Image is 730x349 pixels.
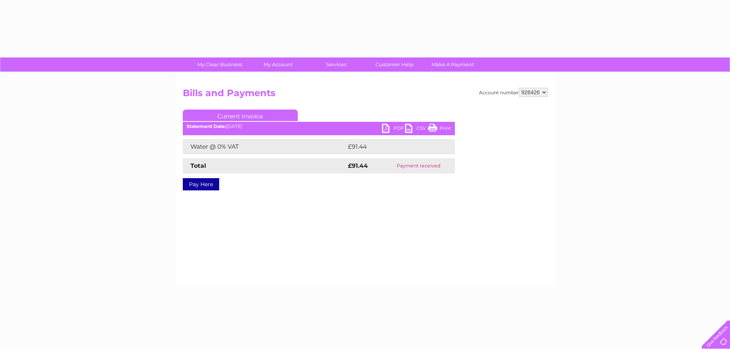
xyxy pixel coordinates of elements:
[305,57,368,72] a: Services
[346,139,439,154] td: £91.44
[187,123,226,129] b: Statement Date:
[479,88,548,97] div: Account number
[363,57,426,72] a: Customer Help
[382,158,454,174] td: Payment received
[183,124,455,129] div: [DATE]
[428,124,451,135] a: Print
[246,57,310,72] a: My Account
[382,124,405,135] a: PDF
[421,57,484,72] a: Make A Payment
[188,57,251,72] a: My Clear Business
[405,124,428,135] a: CSV
[183,88,548,102] h2: Bills and Payments
[183,110,298,121] a: Current Invoice
[190,162,206,169] strong: Total
[183,178,219,190] a: Pay Here
[348,162,368,169] strong: £91.44
[183,139,346,154] td: Water @ 0% VAT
